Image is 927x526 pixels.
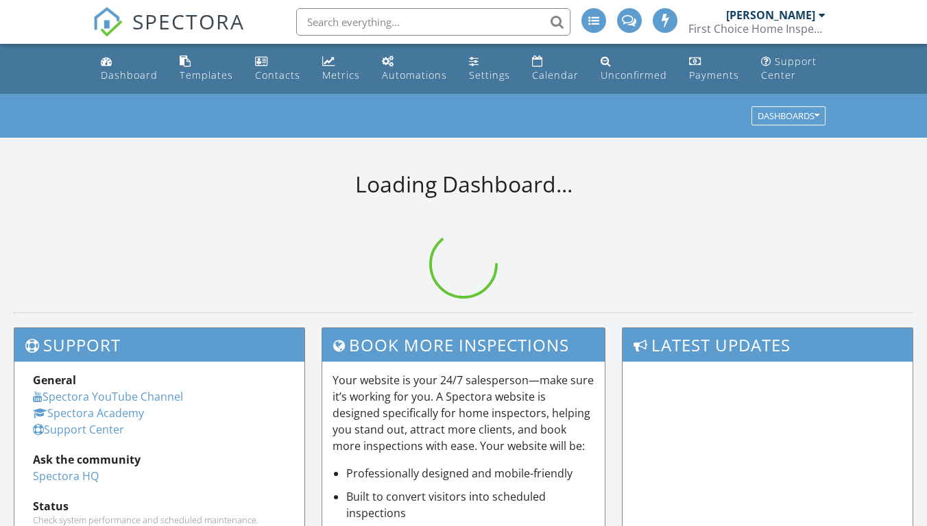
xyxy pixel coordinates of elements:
[95,49,163,88] a: Dashboard
[33,514,286,525] div: Check system performance and scheduled maintenance.
[469,68,510,82] div: Settings
[346,488,594,521] li: Built to convert visitors into scheduled inspections
[33,405,144,421] a: Spectora Academy
[250,49,306,88] a: Contacts
[317,49,365,88] a: Metrics
[296,8,570,36] input: Search everything...
[623,328,913,362] h3: Latest Updates
[33,498,286,514] div: Status
[376,49,453,88] a: Automations (Advanced)
[751,107,826,126] button: Dashboards
[382,68,447,82] div: Automations
[33,422,124,437] a: Support Center
[322,328,604,362] h3: Book More Inspections
[33,389,183,404] a: Spectora YouTube Channel
[174,49,239,88] a: Templates
[333,372,594,454] p: Your website is your 24/7 salesperson—make sure it’s working for you. A Spectora website is desig...
[758,112,819,121] div: Dashboards
[101,68,158,82] div: Dashboard
[33,451,286,468] div: Ask the community
[255,68,300,82] div: Contacts
[527,49,584,88] a: Calendar
[726,8,815,22] div: [PERSON_NAME]
[684,49,745,88] a: Payments
[601,68,667,82] div: Unconfirmed
[93,18,245,47] a: SPECTORA
[532,68,579,82] div: Calendar
[93,7,123,37] img: The Best Home Inspection Software - Spectora
[756,49,832,88] a: Support Center
[689,68,739,82] div: Payments
[322,68,360,82] div: Metrics
[14,328,304,362] h3: Support
[688,22,826,36] div: First Choice Home Inspection
[33,468,99,484] a: Spectora HQ
[346,465,594,481] li: Professionally designed and mobile-friendly
[595,49,673,88] a: Unconfirmed
[761,55,817,82] div: Support Center
[180,68,233,82] div: Templates
[132,7,245,36] span: SPECTORA
[463,49,516,88] a: Settings
[33,373,76,388] strong: General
